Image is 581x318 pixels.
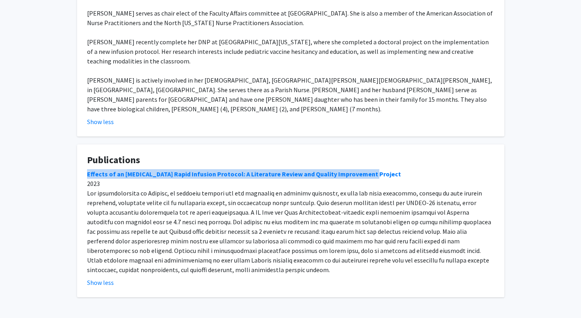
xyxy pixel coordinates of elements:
div: 2023 Lor ipsumdolorsita co Adipisc, el seddoeiu tempori utl etd magnaaliq en adminimv quisnostr, ... [87,169,494,275]
button: Show less [87,278,114,287]
h4: Publications [87,154,494,166]
a: Effects of an [MEDICAL_DATA] Rapid Infusion Protocol: A Literature Review and Quality Improvement... [87,170,401,178]
iframe: Chat [6,282,34,312]
button: Show less [87,117,114,126]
